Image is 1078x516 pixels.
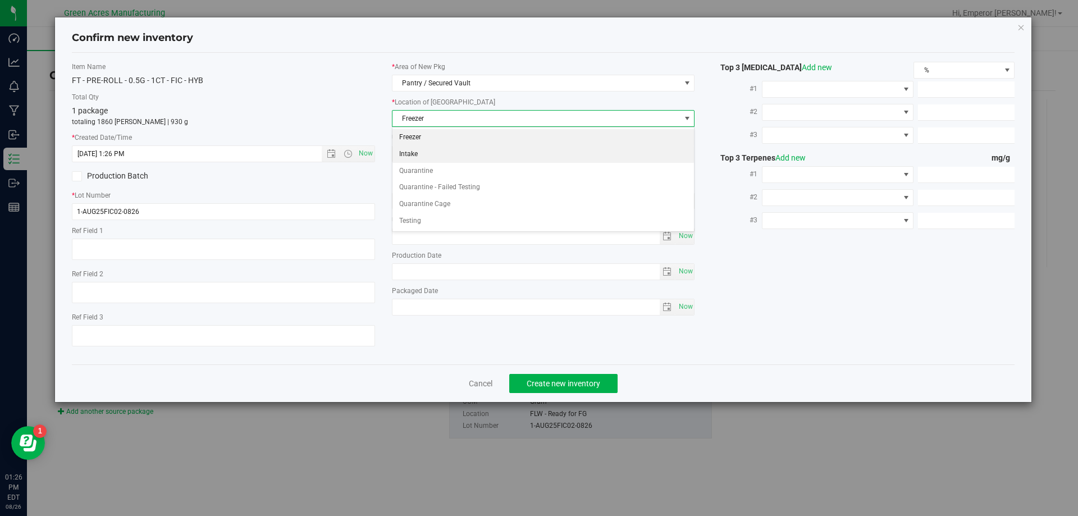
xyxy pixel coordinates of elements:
[392,196,695,213] li: Quarantine Cage
[72,92,375,102] label: Total Qty
[72,170,215,182] label: Production Batch
[72,75,375,86] div: FT - PRE-ROLL - 0.5G - 1CT - FIC - HYB
[660,299,676,315] span: select
[322,149,341,158] span: Open the date view
[392,146,695,163] li: Intake
[392,129,695,146] li: Freezer
[72,117,375,127] p: totaling 1860 [PERSON_NAME] | 930 g
[711,125,762,145] label: #3
[676,299,695,315] span: Set Current date
[392,111,680,126] span: Freezer
[775,153,806,162] a: Add new
[469,378,492,389] a: Cancel
[72,190,375,200] label: Lot Number
[711,79,762,99] label: #1
[72,133,375,143] label: Created Date/Time
[72,106,108,115] span: 1 package
[392,75,680,91] span: Pantry / Secured Vault
[392,179,695,196] li: Quarantine - Failed Testing
[509,374,618,393] button: Create new inventory
[392,163,695,180] li: Quarantine
[711,153,806,162] span: Top 3 Terpenes
[711,102,762,122] label: #2
[676,263,695,280] span: Set Current date
[527,379,600,388] span: Create new inventory
[392,62,695,72] label: Area of New Pkg
[72,62,375,72] label: Item Name
[675,229,694,244] span: select
[660,264,676,280] span: select
[392,250,695,261] label: Production Date
[11,426,45,460] iframe: Resource center
[675,264,694,280] span: select
[356,145,375,162] span: Set Current date
[680,111,694,126] span: select
[392,286,695,296] label: Packaged Date
[711,63,832,72] span: Top 3 [MEDICAL_DATA]
[72,269,375,279] label: Ref Field 2
[392,213,695,230] li: Testing
[675,299,694,315] span: select
[33,424,47,438] iframe: Resource center unread badge
[392,97,695,107] label: Location of [GEOGRAPHIC_DATA]
[660,229,676,244] span: select
[72,226,375,236] label: Ref Field 1
[711,210,762,230] label: #3
[72,31,193,45] h4: Confirm new inventory
[711,187,762,207] label: #2
[711,164,762,184] label: #1
[72,312,375,322] label: Ref Field 3
[676,228,695,244] span: Set Current date
[802,63,832,72] a: Add new
[992,153,1015,162] span: mg/g
[338,149,357,158] span: Open the time view
[914,62,1000,78] span: %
